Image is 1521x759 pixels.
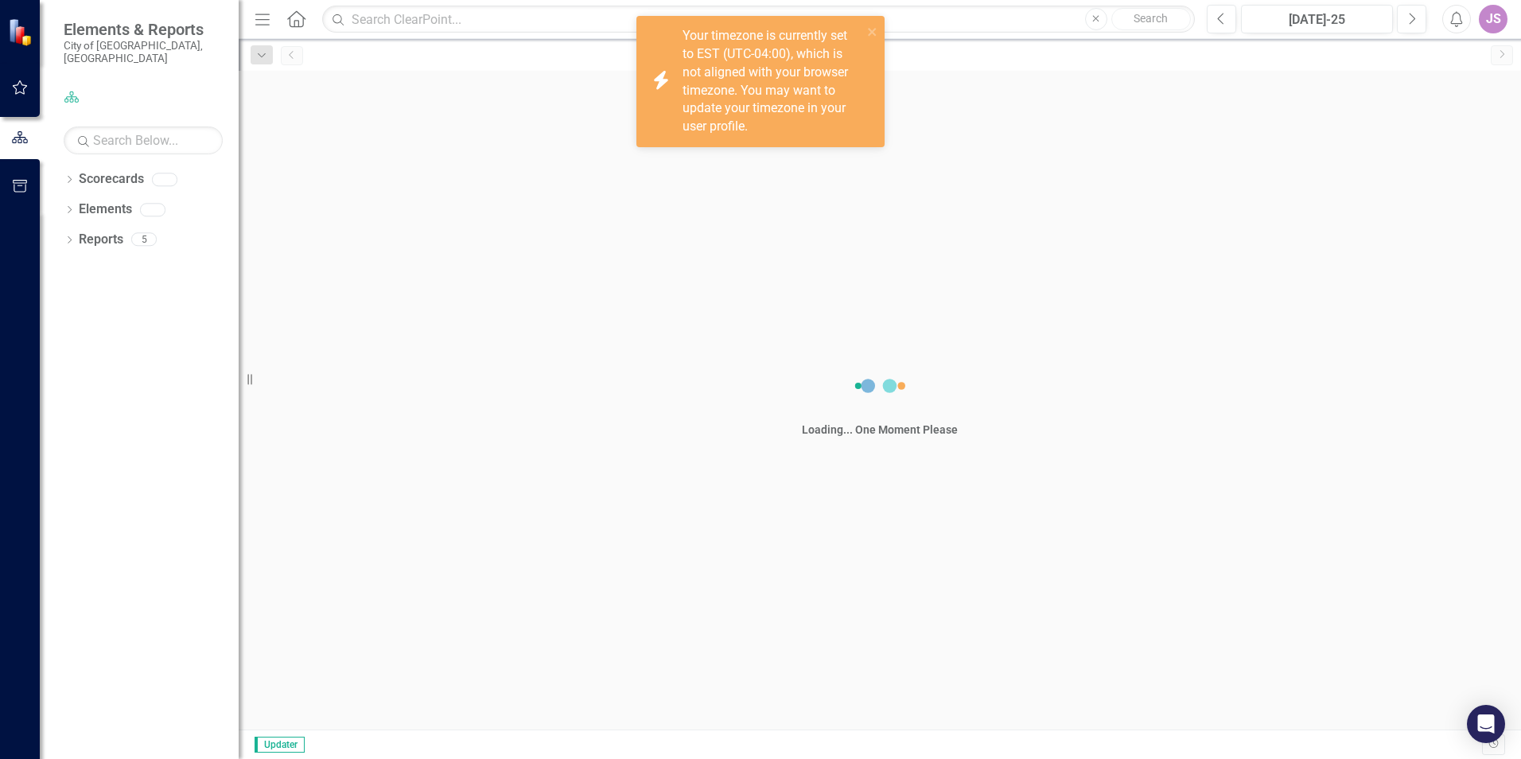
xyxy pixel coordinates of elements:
button: close [867,22,878,41]
input: Search ClearPoint... [322,6,1195,33]
img: ClearPoint Strategy [8,18,36,45]
div: [DATE]-25 [1247,10,1387,29]
div: Your timezone is currently set to EST (UTC-04:00), which is not aligned with your browser timezon... [683,27,862,136]
div: 5 [131,233,157,247]
button: JS [1479,5,1507,33]
button: Search [1111,8,1191,30]
div: Open Intercom Messenger [1467,705,1505,743]
span: Search [1134,12,1168,25]
span: Updater [255,737,305,753]
input: Search Below... [64,127,223,154]
a: Reports [79,231,123,249]
button: [DATE]-25 [1241,5,1393,33]
a: Scorecards [79,170,144,189]
div: Loading... One Moment Please [802,422,958,438]
span: Elements & Reports [64,20,223,39]
a: Elements [79,200,132,219]
small: City of [GEOGRAPHIC_DATA], [GEOGRAPHIC_DATA] [64,39,223,65]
